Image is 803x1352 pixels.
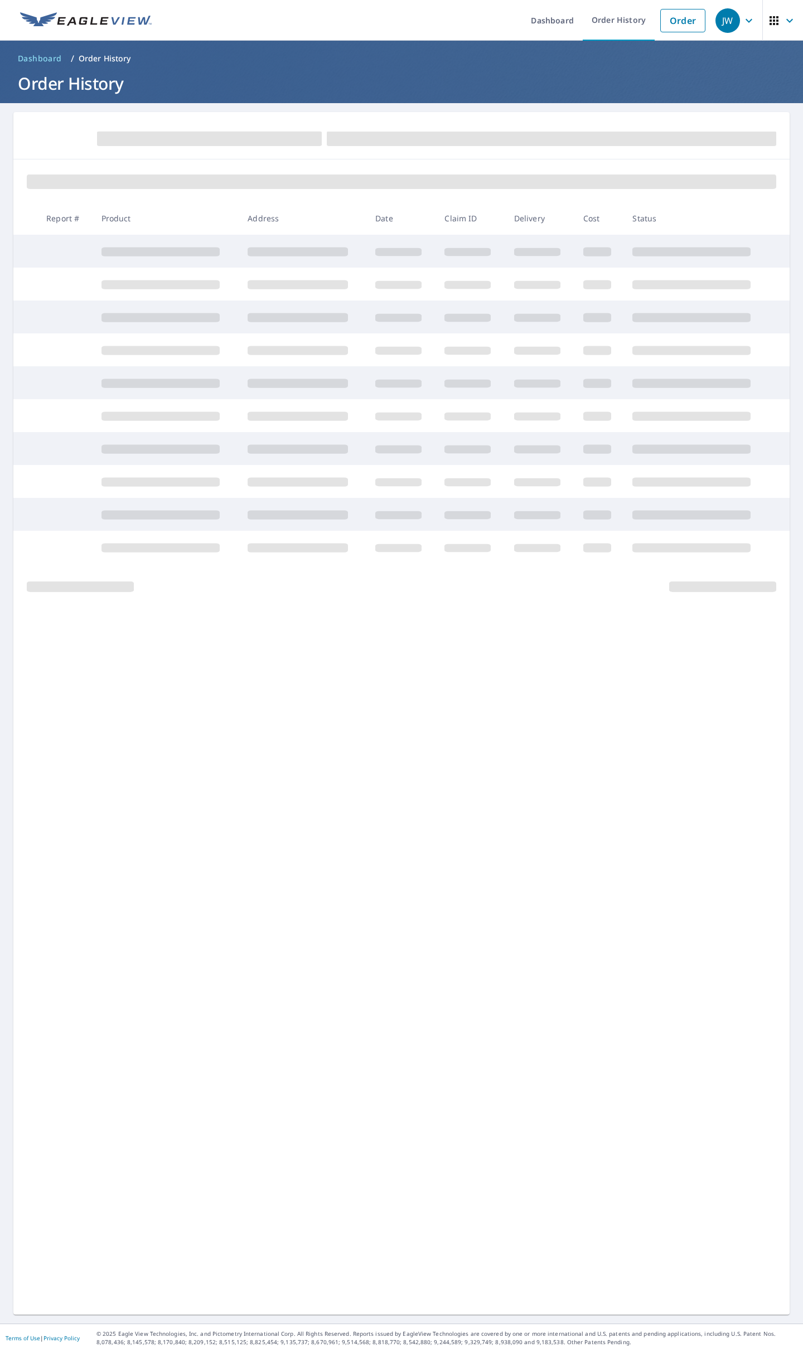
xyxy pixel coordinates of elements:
div: JW [715,8,740,33]
a: Order [660,9,705,32]
p: Order History [79,53,131,64]
th: Address [239,202,366,235]
span: Dashboard [18,53,62,64]
a: Dashboard [13,50,66,67]
p: | [6,1335,80,1341]
h1: Order History [13,72,790,95]
li: / [71,52,74,65]
th: Report # [37,202,92,235]
th: Claim ID [436,202,505,235]
th: Product [93,202,239,235]
th: Status [623,202,770,235]
th: Date [366,202,436,235]
th: Delivery [505,202,574,235]
a: Privacy Policy [43,1334,80,1342]
a: Terms of Use [6,1334,40,1342]
th: Cost [574,202,623,235]
p: © 2025 Eagle View Technologies, Inc. and Pictometry International Corp. All Rights Reserved. Repo... [96,1330,797,1346]
img: EV Logo [20,12,152,29]
nav: breadcrumb [13,50,790,67]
